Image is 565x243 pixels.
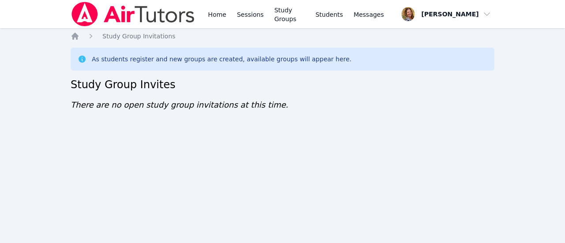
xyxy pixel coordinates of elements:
[71,32,494,41] nav: Breadcrumb
[102,32,175,41] a: Study Group Invitations
[92,55,351,64] div: As students register and new groups are created, available groups will appear here.
[354,10,384,19] span: Messages
[71,78,494,92] h2: Study Group Invites
[71,100,288,109] span: There are no open study group invitations at this time.
[102,33,175,40] span: Study Group Invitations
[71,2,196,26] img: Air Tutors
